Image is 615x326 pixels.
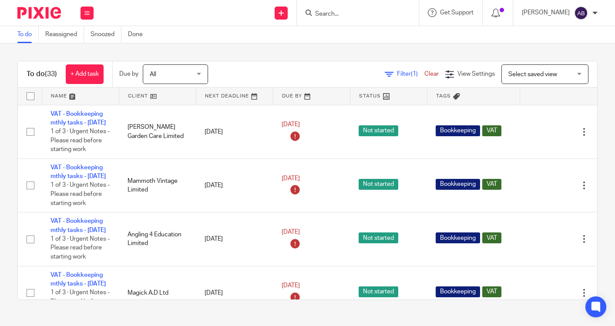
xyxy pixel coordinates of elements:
span: Not started [359,125,398,136]
span: View Settings [457,71,495,77]
span: VAT [482,179,501,190]
span: 1 of 3 · Urgent Notes - Please read before starting work [50,236,110,260]
td: [DATE] [196,266,273,319]
span: Bookkeeping [436,179,480,190]
td: [DATE] [196,212,273,266]
span: VAT [482,286,501,297]
a: Done [128,26,149,43]
span: Bookkeeping [436,125,480,136]
a: Snoozed [91,26,121,43]
p: Due by [119,70,138,78]
span: [DATE] [282,175,300,181]
a: VAT - Bookkeeping mthly tasks - [DATE] [50,272,106,287]
a: VAT - Bookkeeping mthly tasks - [DATE] [50,218,106,233]
span: Tags [436,94,451,98]
span: Not started [359,179,398,190]
a: VAT - Bookkeeping mthly tasks - [DATE] [50,111,106,126]
span: (1) [411,71,418,77]
td: Mammoth Vintage Limited [119,158,196,212]
span: Not started [359,232,398,243]
span: 1 of 3 · Urgent Notes - Please read before starting work [50,289,110,313]
span: All [150,71,156,77]
span: Select saved view [508,71,557,77]
span: VAT [482,232,501,243]
a: Reassigned [45,26,84,43]
span: [DATE] [282,283,300,289]
a: To do [17,26,39,43]
span: Not started [359,286,398,297]
span: Filter [397,71,424,77]
span: [DATE] [282,122,300,128]
td: Angling 4 Education Limited [119,212,196,266]
span: VAT [482,125,501,136]
a: VAT - Bookkeeping mthly tasks - [DATE] [50,165,106,179]
span: Bookkeeping [436,286,480,297]
span: [DATE] [282,229,300,235]
span: Get Support [440,10,474,16]
td: Magick A.D Ltd [119,266,196,319]
img: Pixie [17,7,61,19]
td: [DATE] [196,105,273,158]
input: Search [314,10,393,18]
span: Bookkeeping [436,232,480,243]
span: 1 of 3 · Urgent Notes - Please read before starting work [50,182,110,206]
td: [DATE] [196,158,273,212]
h1: To do [27,70,57,79]
a: + Add task [66,64,104,84]
a: Clear [424,71,439,77]
img: svg%3E [574,6,588,20]
span: 1 of 3 · Urgent Notes - Please read before starting work [50,128,110,152]
span: (33) [45,71,57,77]
p: [PERSON_NAME] [522,8,570,17]
td: [PERSON_NAME] Garden Care Limited [119,105,196,158]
